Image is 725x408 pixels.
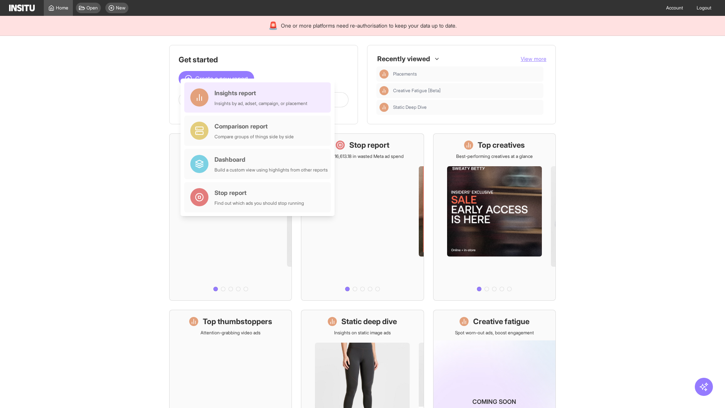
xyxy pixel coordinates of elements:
[349,140,389,150] h1: Stop report
[9,5,35,11] img: Logo
[393,104,540,110] span: Static Deep Dive
[393,71,540,77] span: Placements
[379,86,389,95] div: Insights
[301,133,424,301] a: Stop reportSave £16,613.18 in wasted Meta ad spend
[214,134,294,140] div: Compare groups of things side by side
[195,74,248,83] span: Create a new report
[393,88,441,94] span: Creative Fatigue [Beta]
[214,167,328,173] div: Build a custom view using highlights from other reports
[334,330,391,336] p: Insights on static image ads
[521,56,546,62] span: View more
[456,153,533,159] p: Best-performing creatives at a glance
[393,71,417,77] span: Placements
[214,122,294,131] div: Comparison report
[179,54,349,65] h1: Get started
[478,140,525,150] h1: Top creatives
[379,70,389,79] div: Insights
[433,133,556,301] a: Top creativesBest-performing creatives at a glance
[393,88,540,94] span: Creative Fatigue [Beta]
[214,100,307,107] div: Insights by ad, adset, campaign, or placement
[214,155,328,164] div: Dashboard
[281,22,457,29] span: One or more platforms need re-authorisation to keep your data up to date.
[268,20,278,31] div: 🚨
[321,153,404,159] p: Save £16,613.18 in wasted Meta ad spend
[203,316,272,327] h1: Top thumbstoppers
[379,103,389,112] div: Insights
[201,330,261,336] p: Attention-grabbing video ads
[214,88,307,97] div: Insights report
[86,5,98,11] span: Open
[341,316,397,327] h1: Static deep dive
[116,5,125,11] span: New
[179,71,254,86] button: Create a new report
[214,200,304,206] div: Find out which ads you should stop running
[393,104,427,110] span: Static Deep Dive
[56,5,68,11] span: Home
[521,55,546,63] button: View more
[214,188,304,197] div: Stop report
[169,133,292,301] a: What's live nowSee all active ads instantly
